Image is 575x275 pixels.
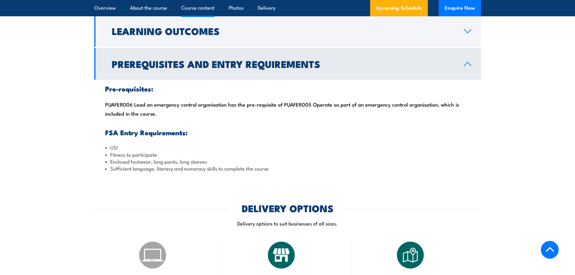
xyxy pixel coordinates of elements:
a: Learning Outcomes [94,15,481,47]
a: Prerequisites and Entry Requirements [94,48,481,80]
h3: FSA Entry Requirements: [105,129,470,136]
p: Delivery options to suit businesses of all sizes. [94,220,481,227]
h2: Prerequisites and Entry Requirements [112,59,454,68]
li: Fitness to participate [105,151,470,158]
li: Sufficient language, literacy and numeracy skills to complete the course [105,165,470,172]
h3: Pre-requisites: [105,85,470,92]
li: USI [105,144,470,151]
h2: DELIVERY OPTIONS [242,204,334,212]
h2: Learning Outcomes [112,27,454,35]
div: PUAFER006 Lead an emergency control organisation has the pre-requisite of PUAFER005 Operate as pa... [94,80,481,177]
li: Enclosed footwear, long pants, long sleeves [105,158,470,165]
